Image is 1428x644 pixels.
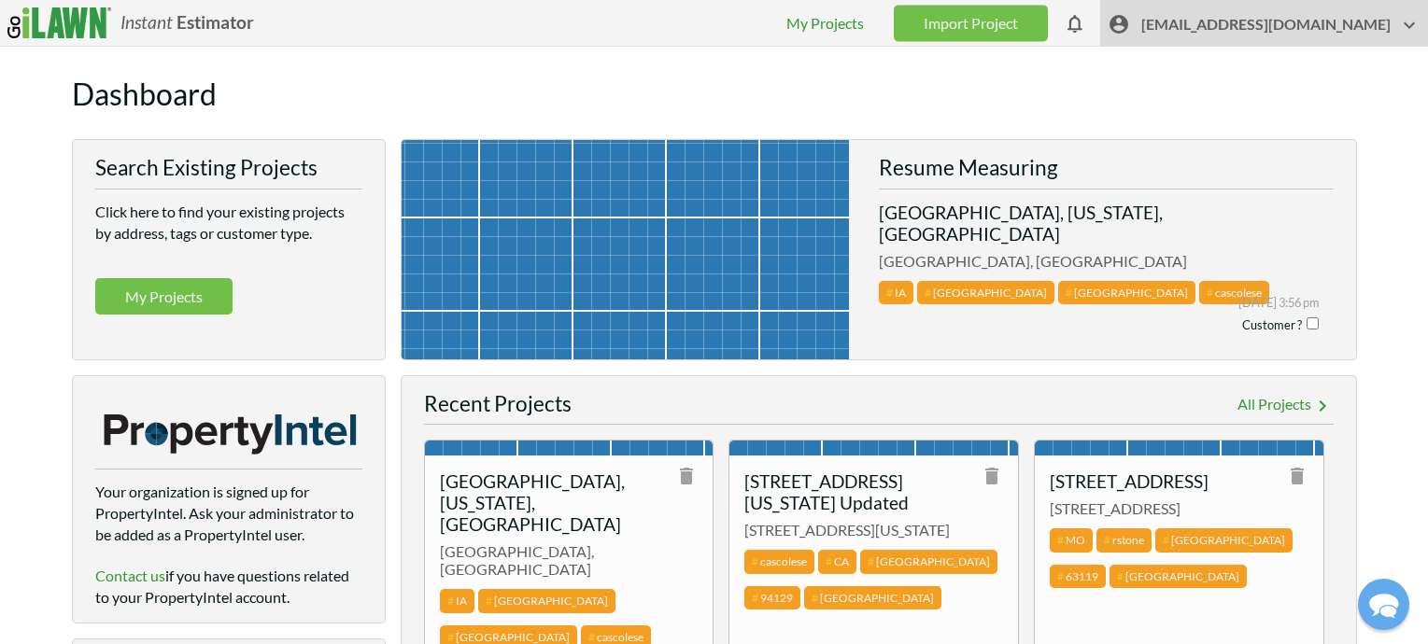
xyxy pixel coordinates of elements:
[95,567,349,606] span: if you have questions related to your PropertyIntel account.
[894,5,1048,41] a: Import Project
[879,281,913,304] span: IA
[440,542,699,578] span: [GEOGRAPHIC_DATA], [GEOGRAPHIC_DATA]
[120,11,173,33] i: Instant
[786,14,864,32] a: My Projects
[1058,281,1195,304] span: [GEOGRAPHIC_DATA]
[95,155,362,189] h2: Search Existing Projects
[1155,528,1293,552] span: [GEOGRAPHIC_DATA]
[72,77,1357,120] h1: Dashboard
[744,550,814,573] span: cascolese
[95,278,233,315] a: My Projects
[1050,470,1241,492] h3: [STREET_ADDRESS]
[744,470,936,513] h3: [STREET_ADDRESS][US_STATE] Updated
[424,391,1334,425] h2: Recent Projects
[1096,528,1152,552] span: rstone
[1035,441,1323,619] a: [STREET_ADDRESS][STREET_ADDRESS]MOrstone[GEOGRAPHIC_DATA]63119[GEOGRAPHIC_DATA]
[879,202,1289,245] h3: [GEOGRAPHIC_DATA], [US_STATE], [GEOGRAPHIC_DATA]
[1050,499,1308,517] span: [STREET_ADDRESS]
[917,281,1054,304] span: [GEOGRAPHIC_DATA]
[1050,528,1093,552] span: MO
[1311,395,1334,417] i: 
[818,550,856,573] span: CA
[1141,14,1421,43] span: [EMAIL_ADDRESS][DOMAIN_NAME]
[729,441,1018,640] a: [STREET_ADDRESS][US_STATE] Updated[STREET_ADDRESS][US_STATE]cascoleseCA[GEOGRAPHIC_DATA]94129[GEO...
[95,481,362,546] p: Your organization is signed up for PropertyIntel. Ask your administrator to be added as a Propert...
[879,155,1334,189] h2: Resume Measuring
[440,470,631,535] h3: [GEOGRAPHIC_DATA], [US_STATE], [GEOGRAPHIC_DATA]
[1050,565,1106,588] span: 63119
[177,11,254,33] b: Estimator
[402,187,1356,349] a: [GEOGRAPHIC_DATA], [US_STATE], [GEOGRAPHIC_DATA][GEOGRAPHIC_DATA], [GEOGRAPHIC_DATA]IA[GEOGRAPHIC...
[744,586,800,609] span: 94129
[860,550,997,573] span: [GEOGRAPHIC_DATA]
[981,465,1003,487] i: delete
[744,521,1003,539] span: [STREET_ADDRESS][US_STATE]
[1238,294,1320,312] span: [DATE] 3:56 pm
[1286,465,1308,487] i: delete
[1110,565,1247,588] span: [GEOGRAPHIC_DATA]
[675,465,698,487] i: delete
[879,252,1356,270] span: [GEOGRAPHIC_DATA], [GEOGRAPHIC_DATA]
[478,589,615,612] span: [GEOGRAPHIC_DATA]
[1242,317,1319,332] span: Customer ?
[95,201,362,244] p: Click here to find your existing projects by address, tags or customer type.
[95,406,362,469] img: logo_property_intel-2.svg
[1199,281,1269,304] span: cascolese
[440,589,474,612] span: IA
[7,7,111,38] img: logo_ilawn-fc6f26f1d8ad70084f1b6503d5cbc38ca19f1e498b32431160afa0085547e742.svg
[1108,14,1130,36] i: 
[804,586,941,609] span: [GEOGRAPHIC_DATA]
[1237,395,1334,417] a: All Projects
[1237,395,1311,413] span: All Projects
[1358,579,1409,630] div: Chat widget toggle
[95,567,165,584] a: Contact us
